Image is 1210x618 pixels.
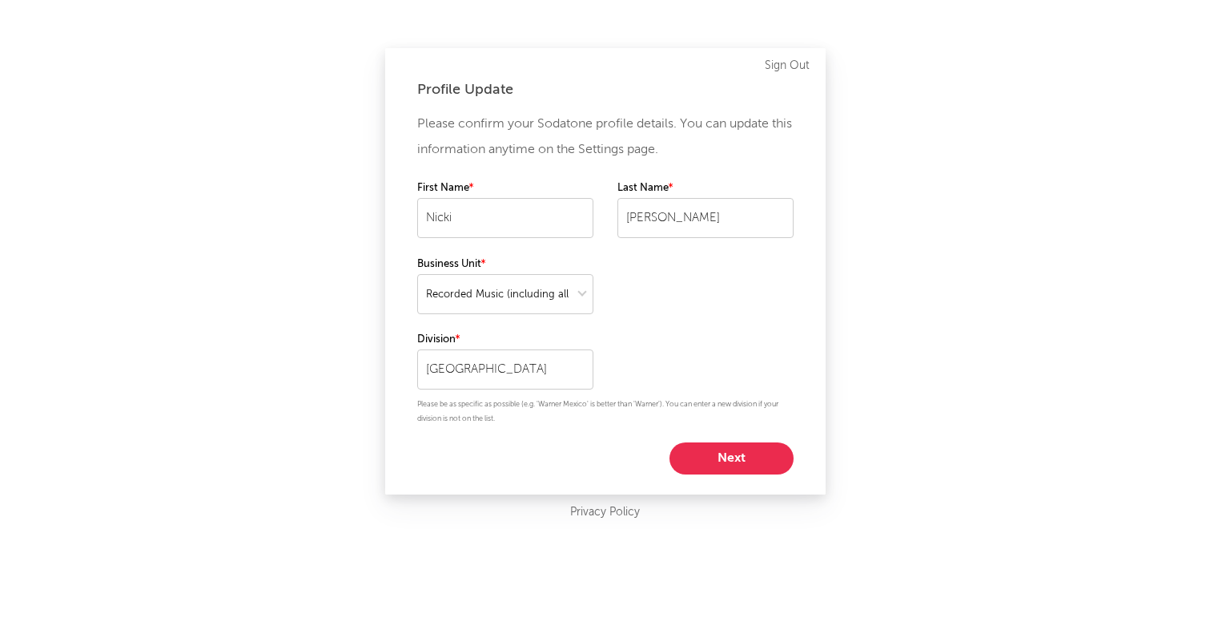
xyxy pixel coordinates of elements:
a: Privacy Policy [570,503,640,523]
label: Division [417,330,593,349]
p: Please be as specific as possible (e.g. 'Warner Mexico' is better than 'Warner'). You can enter a... [417,398,794,426]
input: Your first name [417,198,593,238]
a: Sign Out [765,56,810,75]
label: Business Unit [417,255,593,274]
input: Your last name [617,198,794,238]
input: Your division [417,349,593,390]
button: Next [669,442,794,475]
label: First Name [417,179,593,198]
label: Last Name [617,179,794,198]
p: Please confirm your Sodatone profile details. You can update this information anytime on the Sett... [417,111,794,163]
div: Profile Update [417,80,794,99]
